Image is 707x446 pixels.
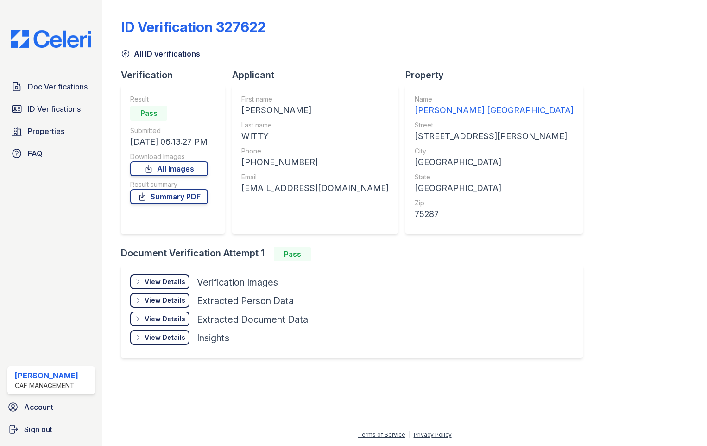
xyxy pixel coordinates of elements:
div: [PERSON_NAME] [241,104,389,117]
div: City [415,147,574,156]
div: [PERSON_NAME] [15,370,78,381]
a: Summary PDF [130,189,208,204]
span: Properties [28,126,64,137]
div: Email [241,172,389,182]
div: CAF Management [15,381,78,390]
img: CE_Logo_Blue-a8612792a0a2168367f1c8372b55b34899dd931a85d93a1a3d3e32e68fde9ad4.png [4,30,99,48]
div: WITTY [241,130,389,143]
a: FAQ [7,144,95,163]
div: Name [415,95,574,104]
div: Document Verification Attempt 1 [121,247,590,261]
div: [GEOGRAPHIC_DATA] [415,182,574,195]
div: Street [415,121,574,130]
div: Last name [241,121,389,130]
a: Sign out [4,420,99,439]
a: Privacy Policy [414,431,452,438]
a: Terms of Service [358,431,405,438]
div: View Details [145,296,185,305]
div: [GEOGRAPHIC_DATA] [415,156,574,169]
div: Result [130,95,208,104]
div: View Details [145,277,185,287]
a: Doc Verifications [7,77,95,96]
div: Submitted [130,126,208,135]
div: Extracted Person Data [197,294,294,307]
div: | [409,431,410,438]
div: Applicant [232,69,405,82]
div: 75287 [415,208,574,221]
div: First name [241,95,389,104]
div: [PHONE_NUMBER] [241,156,389,169]
a: All ID verifications [121,48,200,59]
div: Phone [241,147,389,156]
div: Result summary [130,180,208,189]
div: [STREET_ADDRESS][PERSON_NAME] [415,130,574,143]
a: ID Verifications [7,100,95,118]
span: Sign out [24,424,52,435]
div: Pass [130,106,167,121]
div: [DATE] 06:13:27 PM [130,135,208,148]
a: Account [4,398,99,416]
div: Zip [415,198,574,208]
div: Verification [121,69,232,82]
a: Name [PERSON_NAME] [GEOGRAPHIC_DATA] [415,95,574,117]
div: Verification Images [197,276,278,289]
a: Properties [7,122,95,140]
div: ID Verification 327622 [121,19,266,35]
div: [EMAIL_ADDRESS][DOMAIN_NAME] [241,182,389,195]
div: View Details [145,333,185,342]
iframe: chat widget [668,409,698,437]
div: [PERSON_NAME] [GEOGRAPHIC_DATA] [415,104,574,117]
div: State [415,172,574,182]
div: Download Images [130,152,208,161]
div: View Details [145,314,185,324]
a: All Images [130,161,208,176]
span: FAQ [28,148,43,159]
div: Property [405,69,590,82]
span: Doc Verifications [28,81,88,92]
div: Insights [197,331,229,344]
div: Pass [274,247,311,261]
span: ID Verifications [28,103,81,115]
span: Account [24,401,53,413]
div: Extracted Document Data [197,313,308,326]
